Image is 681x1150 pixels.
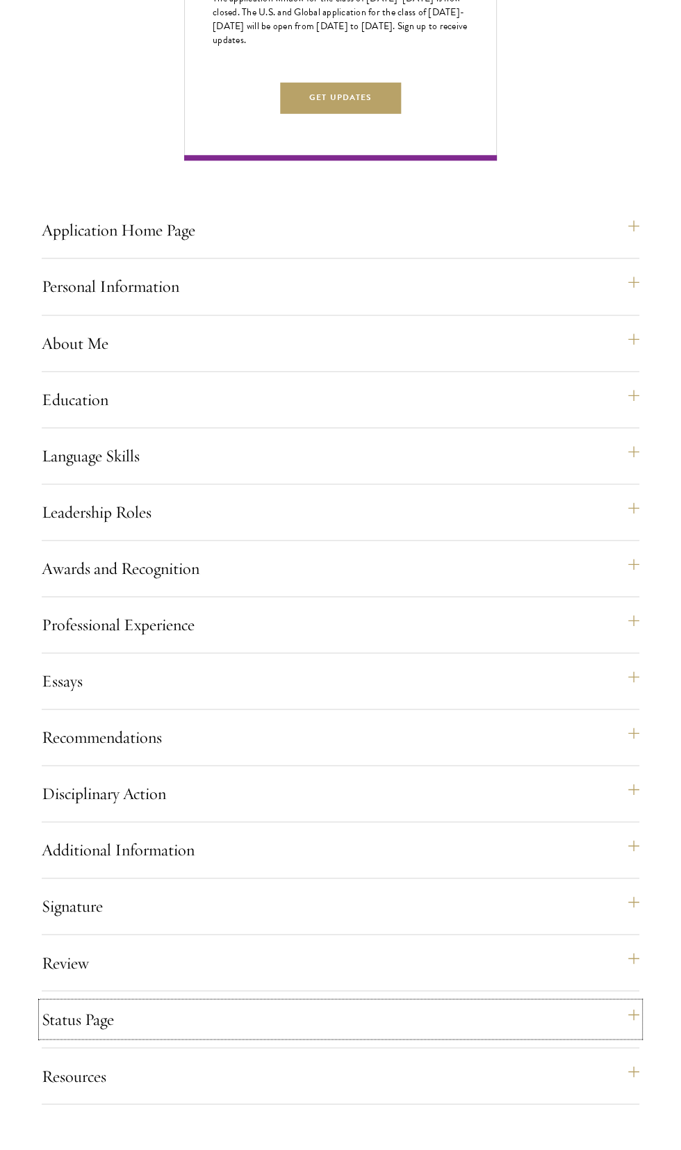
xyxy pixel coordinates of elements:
button: Status Page [42,1002,639,1035]
button: Leadership Roles [42,495,639,529]
button: Get Updates [280,82,401,113]
button: Essays [42,664,639,698]
button: Professional Experience [42,608,639,641]
button: Resources [42,1059,639,1092]
button: Awards and Recognition [42,552,639,585]
button: Application Home Page [42,213,639,247]
button: Education [42,383,639,416]
button: Personal Information [42,270,639,303]
button: About Me [42,327,639,360]
button: Recommendations [42,721,639,754]
button: Signature [42,889,639,923]
button: Disciplinary Action [42,777,639,810]
button: Language Skills [42,439,639,473]
button: Review [42,946,639,979]
button: Additional Information [42,833,639,866]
